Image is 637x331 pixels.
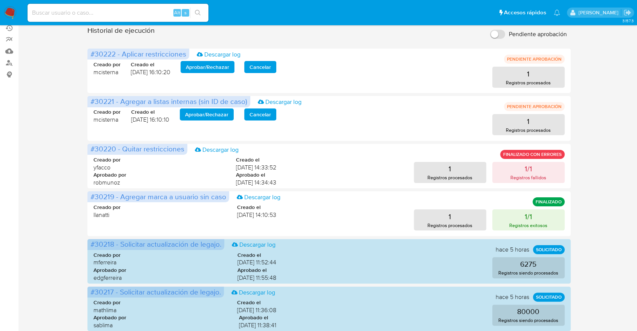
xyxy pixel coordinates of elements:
[174,9,180,16] span: Alt
[554,9,560,16] a: Notificaciones
[622,18,633,24] span: 3.157.3
[504,9,546,17] span: Accesos rápidos
[28,8,208,18] input: Buscar usuario o caso...
[578,9,621,16] p: juan.tosini@mercadolibre.com
[623,9,631,17] a: Salir
[184,9,187,16] span: s
[190,8,205,18] button: search-icon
